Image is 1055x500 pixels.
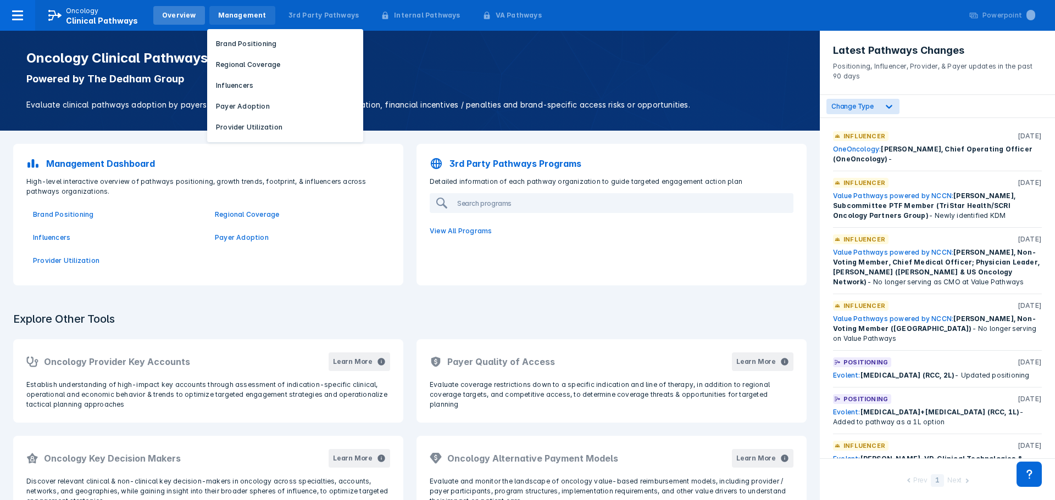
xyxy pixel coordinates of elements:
[153,6,205,25] a: Overview
[447,452,618,465] h2: Oncology Alternative Payment Models
[216,81,253,91] p: Influencers
[449,157,581,170] p: 3rd Party Pathways Programs
[833,191,1042,221] div: - Newly identified KDM
[843,131,885,141] p: Influencer
[833,408,860,416] a: Evolent:
[833,454,860,463] a: Evolent:
[333,453,373,463] div: Learn More
[833,57,1042,81] p: Positioning, Influencer, Provider, & Payer updates in the past 90 days
[947,475,962,487] div: Next
[329,352,390,371] button: Learn More
[843,301,885,311] p: Influencer
[736,453,776,463] div: Learn More
[44,355,190,368] h2: Oncology Provider Key Accounts
[207,77,363,94] button: Influencers
[843,394,888,404] p: Positioning
[216,39,276,49] p: Brand Positioning
[423,150,800,177] a: 3rd Party Pathways Programs
[1018,394,1042,404] p: [DATE]
[843,234,885,244] p: Influencer
[913,475,928,487] div: Prev
[1017,462,1042,487] div: Contact Support
[843,178,885,188] p: Influencer
[833,44,1042,57] h3: Latest Pathways Changes
[736,357,776,367] div: Learn More
[982,10,1035,20] div: Powerpoint
[333,357,373,367] div: Learn More
[209,6,275,25] a: Management
[496,10,542,20] div: VA Pathways
[33,256,202,266] a: Provider Utilization
[833,145,881,153] a: OneOncology:
[33,233,202,243] a: Influencers
[26,380,390,409] p: Establish understanding of high-impact key accounts through assessment of indication-specific cli...
[833,454,1023,473] span: [PERSON_NAME], VP, Clinical Technologies & Performance (Evolent)
[843,357,888,367] p: Positioning
[833,192,953,200] a: Value Pathways powered by NCCN:
[66,16,138,25] span: Clinical Pathways
[833,314,953,323] a: Value Pathways powered by NCCN:
[931,474,944,487] div: 1
[833,248,1042,287] div: - No longer serving as CMO at Value Pathways
[207,119,363,136] button: Provider Utilization
[1018,357,1042,367] p: [DATE]
[329,449,390,468] button: Learn More
[215,210,384,220] a: Regional Coverage
[453,194,782,212] input: Search programs
[218,10,266,20] div: Management
[207,57,363,73] button: Regional Coverage
[44,452,181,465] h2: Oncology Key Decision Makers
[833,144,1042,164] div: -
[394,10,460,20] div: Internal Pathways
[288,10,359,20] div: 3rd Party Pathways
[26,72,793,86] p: Powered by The Dedham Group
[447,355,555,368] h2: Payer Quality of Access
[280,6,368,25] a: 3rd Party Pathways
[833,407,1042,427] div: - Added to pathway as a 1L option
[26,99,793,111] p: Evaluate clinical pathways adoption by payers and providers, implementation sophistication, finan...
[833,454,1042,474] div: - Newly Identified KDM
[831,102,874,110] span: Change Type
[860,408,1020,416] span: [MEDICAL_DATA]+[MEDICAL_DATA] (RCC, 1L)
[423,177,800,187] p: Detailed information of each pathway organization to guide targeted engagement action plan
[423,220,800,243] a: View All Programs
[430,380,793,409] p: Evaluate coverage restrictions down to a specific indication and line of therapy, in addition to ...
[833,145,1032,163] span: [PERSON_NAME], Chief Operating Officer (OneOncology)
[66,6,99,16] p: Oncology
[833,370,1042,380] div: - Updated positioning
[215,233,384,243] a: Payer Adoption
[20,150,397,177] a: Management Dashboard
[833,314,1042,344] div: - No longer serving on Value Pathways
[732,352,793,371] button: Learn More
[46,157,155,170] p: Management Dashboard
[7,305,121,333] h3: Explore Other Tools
[207,98,363,115] button: Payer Adoption
[833,248,953,256] a: Value Pathways powered by NCCN:
[833,371,860,379] a: Evolent:
[26,50,793,66] h1: Oncology Clinical Pathways Tool
[833,192,1015,220] span: [PERSON_NAME], Subcommittee PTF Member (TriStar Health/SCRI Oncology Partners Group)
[1018,441,1042,451] p: [DATE]
[1018,178,1042,188] p: [DATE]
[1018,131,1042,141] p: [DATE]
[162,10,196,20] div: Overview
[1018,234,1042,244] p: [DATE]
[732,449,793,468] button: Learn More
[216,60,280,70] p: Regional Coverage
[207,36,363,52] button: Brand Positioning
[33,210,202,220] a: Brand Positioning
[20,177,397,196] p: High-level interactive overview of pathways positioning, growth trends, footprint, & influencers ...
[216,102,270,111] p: Payer Adoption
[860,371,955,379] span: [MEDICAL_DATA] (RCC, 2L)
